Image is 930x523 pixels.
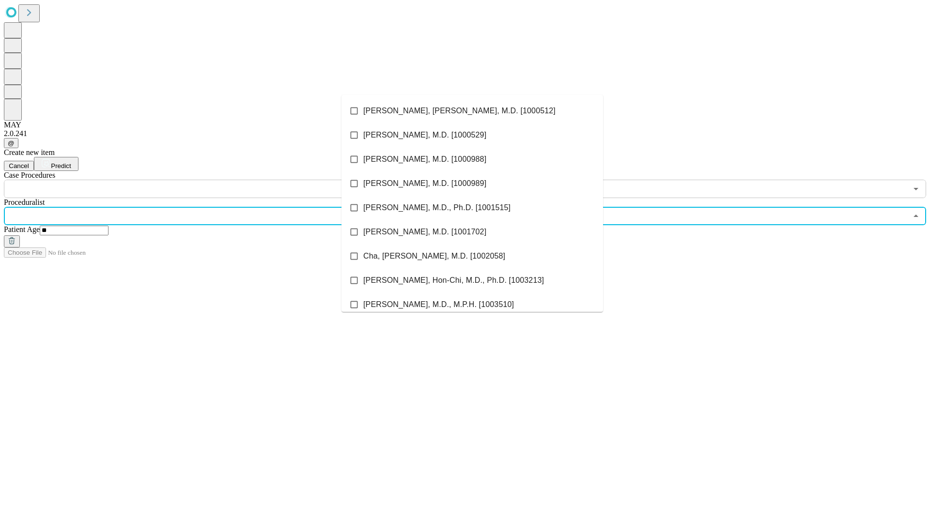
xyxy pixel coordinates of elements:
[363,105,556,117] span: [PERSON_NAME], [PERSON_NAME], M.D. [1000512]
[34,157,78,171] button: Predict
[363,178,486,189] span: [PERSON_NAME], M.D. [1000989]
[4,198,45,206] span: Proceduralist
[363,226,486,238] span: [PERSON_NAME], M.D. [1001702]
[4,138,18,148] button: @
[4,171,55,179] span: Scheduled Procedure
[9,162,29,169] span: Cancel
[909,209,923,223] button: Close
[363,129,486,141] span: [PERSON_NAME], M.D. [1000529]
[363,202,511,214] span: [PERSON_NAME], M.D., Ph.D. [1001515]
[363,250,505,262] span: Cha, [PERSON_NAME], M.D. [1002058]
[4,225,40,233] span: Patient Age
[4,129,926,138] div: 2.0.241
[363,154,486,165] span: [PERSON_NAME], M.D. [1000988]
[4,161,34,171] button: Cancel
[51,162,71,169] span: Predict
[4,121,926,129] div: MAY
[363,275,544,286] span: [PERSON_NAME], Hon-Chi, M.D., Ph.D. [1003213]
[4,148,55,156] span: Create new item
[363,299,514,310] span: [PERSON_NAME], M.D., M.P.H. [1003510]
[8,139,15,147] span: @
[909,182,923,196] button: Open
